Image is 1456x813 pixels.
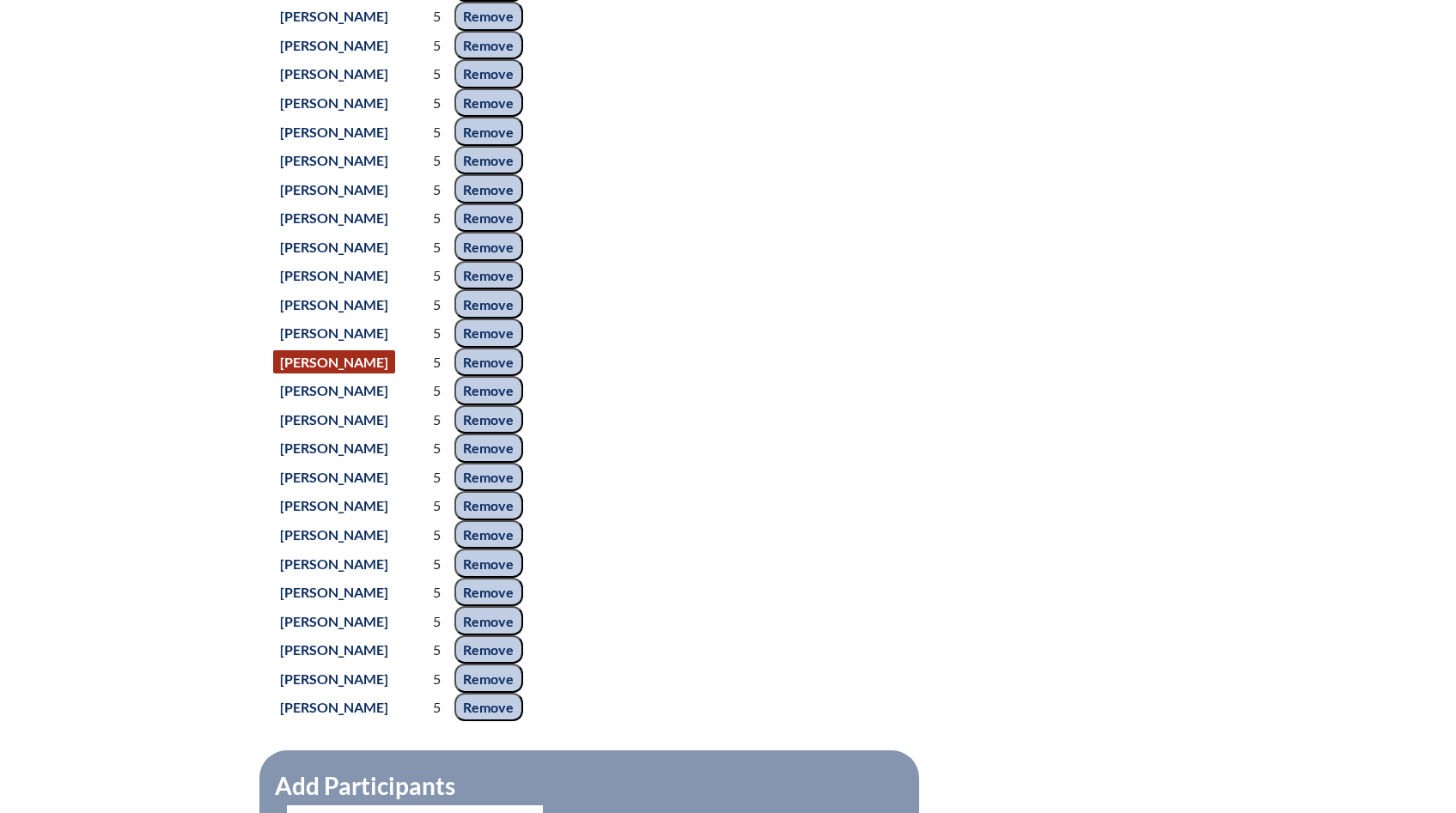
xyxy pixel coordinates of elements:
a: [PERSON_NAME] [273,695,395,719]
input: Remove [454,232,523,261]
input: Remove [454,88,523,118]
td: 5 [395,520,448,549]
input: Remove [454,693,523,722]
td: 5 [395,59,448,88]
td: 5 [395,664,448,693]
a: [PERSON_NAME] [273,91,395,114]
input: Remove [454,664,523,693]
input: Remove [454,434,523,463]
td: 5 [395,319,448,348]
td: 5 [395,289,448,319]
a: [PERSON_NAME] [273,321,395,344]
input: Remove [454,348,523,377]
a: [PERSON_NAME] [273,120,395,143]
td: 5 [395,88,448,118]
a: [PERSON_NAME] [273,62,395,85]
input: Remove [454,405,523,434]
legend: Add Participants [273,771,457,800]
a: [PERSON_NAME] [273,580,395,604]
td: 5 [395,463,448,492]
input: Remove [454,578,523,607]
input: Remove [454,2,523,31]
a: [PERSON_NAME] [273,465,395,488]
td: 5 [395,376,448,405]
td: 5 [395,232,448,261]
td: 5 [395,693,448,722]
td: 5 [395,31,448,60]
a: [PERSON_NAME] [273,4,395,27]
input: Remove [454,261,523,290]
input: Remove [454,117,523,146]
input: Remove [454,59,523,88]
input: Remove [454,289,523,319]
a: [PERSON_NAME] [273,178,395,201]
input: Remove [454,319,523,348]
td: 5 [395,434,448,463]
td: 5 [395,203,448,233]
td: 5 [395,578,448,607]
a: [PERSON_NAME] [273,235,395,258]
a: [PERSON_NAME] [273,206,395,229]
td: 5 [395,491,448,520]
input: Remove [454,203,523,233]
input: Remove [454,31,523,60]
a: [PERSON_NAME] [273,610,395,633]
input: Remove [454,635,523,664]
a: [PERSON_NAME] [273,33,395,57]
input: Remove [454,463,523,492]
a: [PERSON_NAME] [273,436,395,459]
input: Remove [454,174,523,203]
td: 5 [395,606,448,635]
input: Remove [454,491,523,520]
a: [PERSON_NAME] [273,264,395,287]
td: 5 [395,117,448,146]
a: [PERSON_NAME] [273,293,395,316]
input: Remove [454,549,523,578]
a: [PERSON_NAME] [273,552,395,575]
a: [PERSON_NAME] [273,494,395,517]
td: 5 [395,261,448,290]
a: [PERSON_NAME] [273,379,395,402]
input: Remove [454,146,523,175]
a: [PERSON_NAME] [273,408,395,431]
a: [PERSON_NAME] [273,667,395,690]
input: Remove [454,606,523,635]
input: Remove [454,520,523,549]
td: 5 [395,405,448,434]
td: 5 [395,348,448,377]
td: 5 [395,146,448,175]
td: 5 [395,2,448,31]
a: [PERSON_NAME] [273,350,395,373]
a: [PERSON_NAME] [273,523,395,546]
a: [PERSON_NAME] [273,638,395,661]
a: [PERSON_NAME] [273,149,395,172]
td: 5 [395,635,448,664]
input: Remove [454,376,523,405]
td: 5 [395,549,448,578]
td: 5 [395,174,448,203]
